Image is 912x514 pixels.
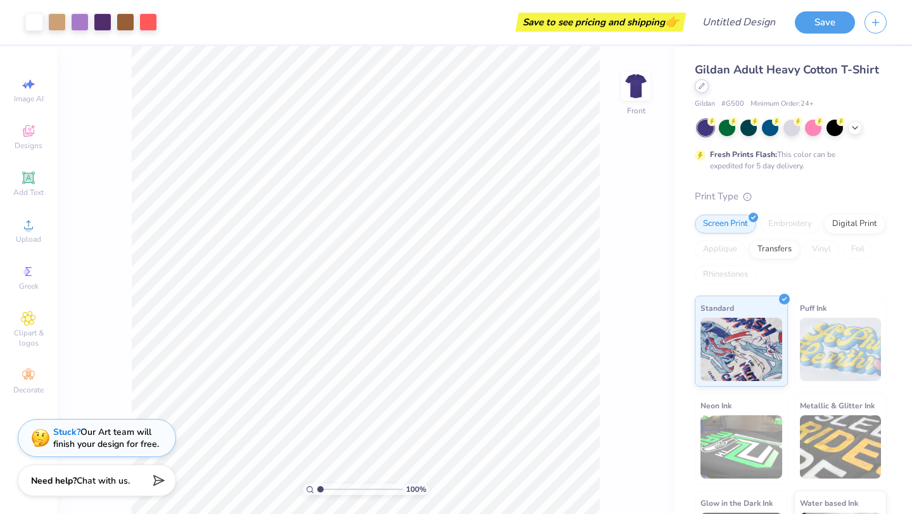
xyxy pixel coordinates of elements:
[749,240,800,259] div: Transfers
[695,62,879,77] span: Gildan Adult Heavy Cotton T-Shirt
[53,426,159,450] div: Our Art team will finish your design for free.
[692,9,785,35] input: Untitled Design
[406,484,426,495] span: 100 %
[795,11,855,34] button: Save
[700,318,782,381] img: Standard
[843,240,873,259] div: Foil
[800,318,882,381] img: Puff Ink
[700,496,773,510] span: Glow in the Dark Ink
[623,73,649,99] img: Front
[695,265,756,284] div: Rhinestones
[77,475,130,487] span: Chat with us.
[665,14,679,29] span: 👉
[710,149,866,172] div: This color can be expedited for 5 day delivery.
[750,99,814,110] span: Minimum Order: 24 +
[700,415,782,479] img: Neon Ink
[700,399,731,412] span: Neon Ink
[800,399,875,412] span: Metallic & Glitter Ink
[804,240,839,259] div: Vinyl
[6,328,51,348] span: Clipart & logos
[15,141,42,151] span: Designs
[53,426,80,438] strong: Stuck?
[16,234,41,244] span: Upload
[14,94,44,104] span: Image AI
[31,475,77,487] strong: Need help?
[13,187,44,197] span: Add Text
[519,13,683,32] div: Save to see pricing and shipping
[824,215,885,234] div: Digital Print
[695,99,715,110] span: Gildan
[13,385,44,395] span: Decorate
[627,105,645,116] div: Front
[721,99,744,110] span: # G500
[800,415,882,479] img: Metallic & Glitter Ink
[760,215,820,234] div: Embroidery
[800,496,858,510] span: Water based Ink
[800,301,826,315] span: Puff Ink
[710,149,777,160] strong: Fresh Prints Flash:
[695,240,745,259] div: Applique
[700,301,734,315] span: Standard
[19,281,39,291] span: Greek
[695,189,887,204] div: Print Type
[695,215,756,234] div: Screen Print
